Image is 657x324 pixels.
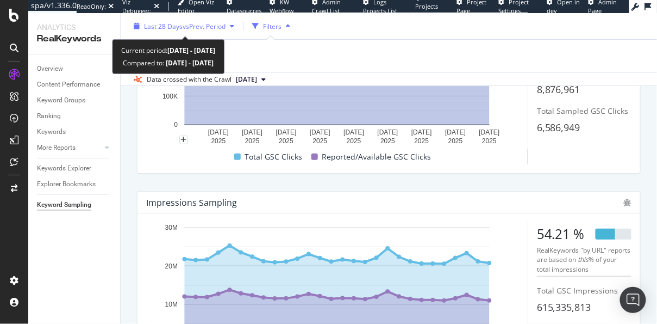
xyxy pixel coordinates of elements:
text: 10M [165,301,178,309]
span: Total GSC Impressions [537,285,618,296]
text: [DATE] [310,129,330,136]
div: Filters [263,21,281,30]
text: [DATE] [479,129,500,136]
div: 54.21 % [537,225,585,243]
span: 6,586,949 [537,121,580,134]
div: Overview [37,63,63,75]
a: Keyword Groups [37,95,112,106]
button: Filters [248,17,295,35]
div: RealKeywords [37,33,111,45]
span: Reported/Available GSC Clicks [322,150,431,163]
span: Total GSC Clicks [245,150,303,163]
span: 8,876,961 [537,83,580,96]
div: Data crossed with the Crawl [147,75,231,84]
div: Keyword Sampling [37,199,91,211]
text: 2025 [380,137,395,145]
a: Explorer Bookmarks [37,179,112,190]
text: 2025 [347,137,361,145]
span: Datasources [227,7,262,15]
span: Projects List [415,2,438,19]
a: Overview [37,63,112,75]
span: Total Sampled GSC Clicks [537,106,629,116]
div: Content Performance [37,79,100,90]
div: Ranking [37,111,61,122]
i: this [578,255,589,264]
text: [DATE] [445,129,466,136]
text: 2025 [448,137,463,145]
text: 0 [174,121,178,129]
text: [DATE] [411,129,432,136]
text: 30M [165,224,178,232]
text: [DATE] [242,129,262,136]
text: 2025 [211,137,226,145]
text: [DATE] [208,129,229,136]
a: More Reports [37,142,102,154]
div: Analytics [37,22,111,33]
span: 2025 Aug. 7th [236,75,257,84]
div: ReadOnly: [77,2,106,11]
text: 2025 [414,137,429,145]
span: Last 28 Days [144,21,183,30]
a: Ranking [37,111,112,122]
div: Compared to: [123,57,214,69]
b: [DATE] - [DATE] [167,46,215,55]
button: [DATE] [231,73,270,86]
a: Keywords Explorer [37,163,112,174]
div: More Reports [37,142,76,154]
text: 2025 [279,137,293,145]
text: [DATE] [276,129,297,136]
div: Keyword Groups [37,95,85,106]
a: Keywords [37,126,112,138]
text: 2025 [312,137,327,145]
span: 615,335,813 [537,301,591,314]
text: 20M [165,262,178,270]
div: RealKeywords "by URL" reports are based on % of your total impressions [537,246,631,273]
span: vs Prev. Period [183,21,226,30]
div: bug [624,199,631,206]
div: plus [179,136,188,144]
a: Keyword Sampling [37,199,112,211]
text: 2025 [482,137,497,145]
div: Explorer Bookmarks [37,179,96,190]
button: Last 28 DaysvsPrev. Period [129,17,239,35]
div: Impressions Sampling [146,197,237,208]
b: [DATE] - [DATE] [164,58,214,68]
a: Content Performance [37,79,112,90]
text: 100K [162,93,178,100]
div: Open Intercom Messenger [620,287,646,313]
text: [DATE] [378,129,398,136]
text: 2025 [245,137,260,145]
div: Keywords [37,126,66,138]
div: Current period: [121,44,215,57]
text: [DATE] [343,129,364,136]
div: Keywords Explorer [37,163,91,174]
